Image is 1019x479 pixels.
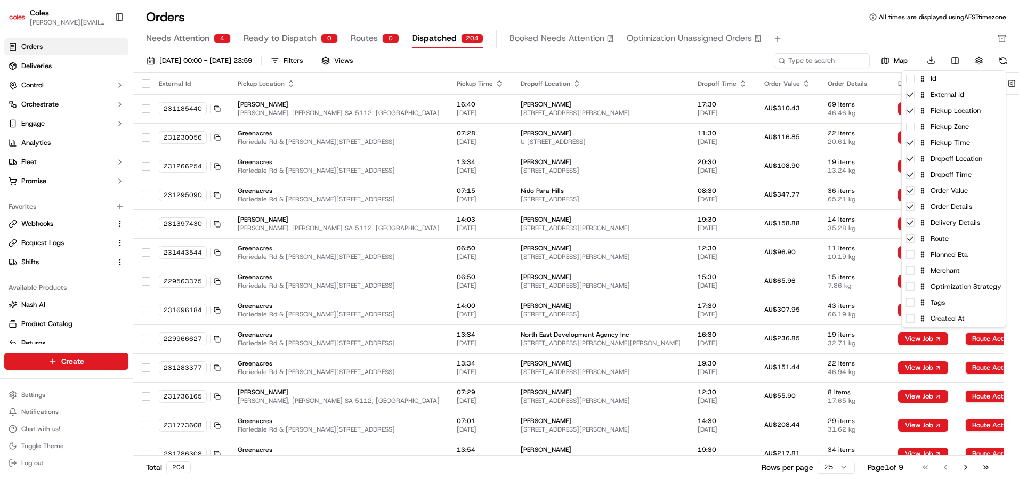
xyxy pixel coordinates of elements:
div: Pickup Time [902,135,1006,151]
div: We're available if you need us! [36,112,135,121]
img: 1736555255976-a54dd68f-1ca7-489b-9aae-adbdc363a1c4 [11,102,30,121]
div: Id [902,71,1006,87]
p: Welcome 👋 [11,43,194,60]
div: Pickup Location [902,103,1006,119]
a: 📗Knowledge Base [6,150,86,169]
div: External Id [902,87,1006,103]
div: Created At [902,311,1006,327]
div: Pickup Zone [902,119,1006,135]
button: Start new chat [181,105,194,118]
div: Start new chat [36,102,175,112]
div: Planned Eta [902,247,1006,263]
span: Pylon [106,181,129,189]
div: Optimization Strategy [902,279,1006,295]
div: Route [902,231,1006,247]
div: Order Value [902,183,1006,199]
div: Merchant [902,263,1006,279]
div: Order Details [902,199,1006,215]
span: API Documentation [101,155,171,165]
input: Got a question? Start typing here... [28,69,192,80]
div: Delivery Details [902,215,1006,231]
a: Powered byPylon [75,180,129,189]
div: Tags [902,295,1006,311]
div: Dropoff Time [902,167,1006,183]
div: 💻 [90,156,99,164]
a: 💻API Documentation [86,150,175,169]
img: Nash [11,11,32,32]
span: Knowledge Base [21,155,82,165]
div: 📗 [11,156,19,164]
div: Dropoff Location [902,151,1006,167]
